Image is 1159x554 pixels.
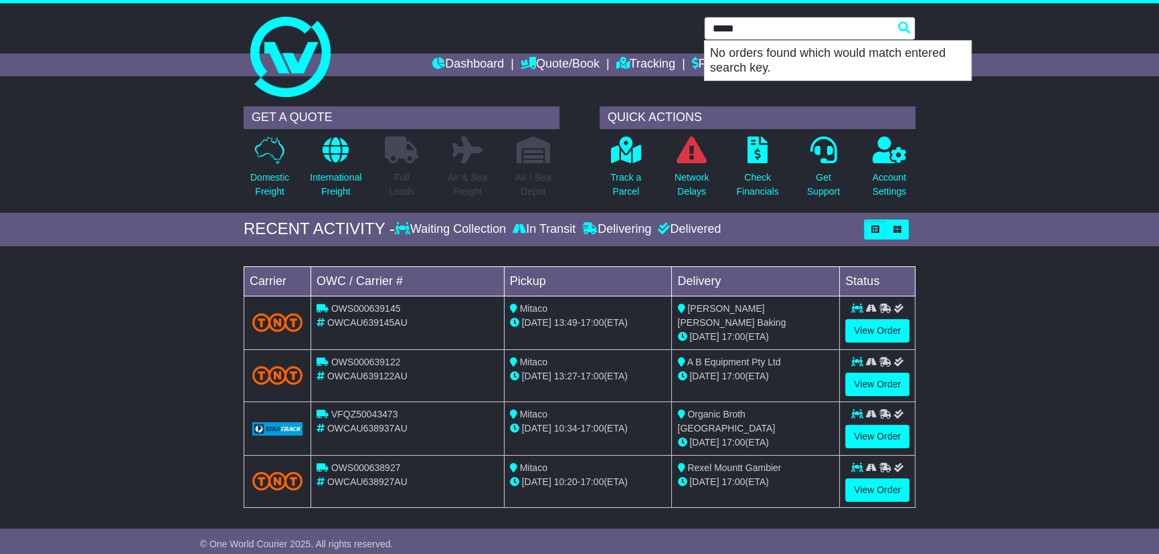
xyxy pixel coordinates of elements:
[845,373,909,396] a: View Order
[522,423,551,434] span: [DATE]
[873,171,907,199] p: Account Settings
[252,366,302,384] img: TNT_Domestic.png
[689,371,719,381] span: [DATE]
[522,317,551,328] span: [DATE]
[580,317,604,328] span: 17:00
[737,171,779,199] p: Check Financials
[309,136,362,206] a: InternationalFreight
[840,266,915,296] td: Status
[807,171,840,199] p: Get Support
[200,539,393,549] span: © One World Courier 2025. All rights reserved.
[554,423,577,434] span: 10:34
[689,476,719,487] span: [DATE]
[616,54,675,76] a: Tracking
[327,371,408,381] span: OWCAU639122AU
[432,54,504,76] a: Dashboard
[504,266,672,296] td: Pickup
[610,136,642,206] a: Track aParcel
[509,222,579,237] div: In Transit
[845,478,909,502] a: View Order
[806,136,840,206] a: GetSupport
[385,171,418,199] p: Full Loads
[580,423,604,434] span: 17:00
[554,317,577,328] span: 13:49
[675,171,709,199] p: Network Delays
[310,171,361,199] p: International Freight
[448,171,487,199] p: Air & Sea Freight
[327,476,408,487] span: OWCAU638927AU
[510,475,666,489] div: - (ETA)
[610,171,641,199] p: Track a Parcel
[244,219,395,239] div: RECENT ACTIVITY -
[554,476,577,487] span: 10:20
[677,436,834,450] div: (ETA)
[510,316,666,330] div: - (ETA)
[521,54,600,76] a: Quote/Book
[672,266,840,296] td: Delivery
[331,303,401,314] span: OWS000639145
[721,331,745,342] span: 17:00
[520,462,547,473] span: Mitaco
[689,331,719,342] span: [DATE]
[600,106,915,129] div: QUICK ACTIONS
[331,409,398,420] span: VFQZ50043473
[689,437,719,448] span: [DATE]
[677,475,834,489] div: (ETA)
[244,266,311,296] td: Carrier
[252,313,302,331] img: TNT_Domestic.png
[520,409,547,420] span: Mitaco
[510,369,666,383] div: - (ETA)
[845,425,909,448] a: View Order
[677,330,834,344] div: (ETA)
[721,371,745,381] span: 17:00
[677,409,775,434] span: Organic Broth [GEOGRAPHIC_DATA]
[580,476,604,487] span: 17:00
[674,136,709,206] a: NetworkDelays
[520,357,547,367] span: Mitaco
[327,423,408,434] span: OWCAU638937AU
[554,371,577,381] span: 13:27
[845,319,909,343] a: View Order
[395,222,509,237] div: Waiting Collection
[705,41,971,80] p: No orders found which would match entered search key.
[252,422,302,436] img: GetCarrierServiceLogo
[579,222,654,237] div: Delivering
[311,266,505,296] td: OWC / Carrier #
[721,437,745,448] span: 17:00
[515,171,551,199] p: Air / Sea Depot
[692,54,753,76] a: Financials
[687,462,781,473] span: Rexel Mountt Gambier
[331,462,401,473] span: OWS000638927
[654,222,721,237] div: Delivered
[252,472,302,490] img: TNT_Domestic.png
[250,136,290,206] a: DomesticFreight
[580,371,604,381] span: 17:00
[250,171,289,199] p: Domestic Freight
[327,317,408,328] span: OWCAU639145AU
[522,371,551,381] span: [DATE]
[510,422,666,436] div: - (ETA)
[522,476,551,487] span: [DATE]
[331,357,401,367] span: OWS000639122
[677,369,834,383] div: (ETA)
[520,303,547,314] span: Mitaco
[687,357,781,367] span: A B Equipment Pty Ltd
[721,476,745,487] span: 17:00
[677,303,786,328] span: [PERSON_NAME] [PERSON_NAME] Baking
[736,136,780,206] a: CheckFinancials
[244,106,559,129] div: GET A QUOTE
[872,136,907,206] a: AccountSettings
